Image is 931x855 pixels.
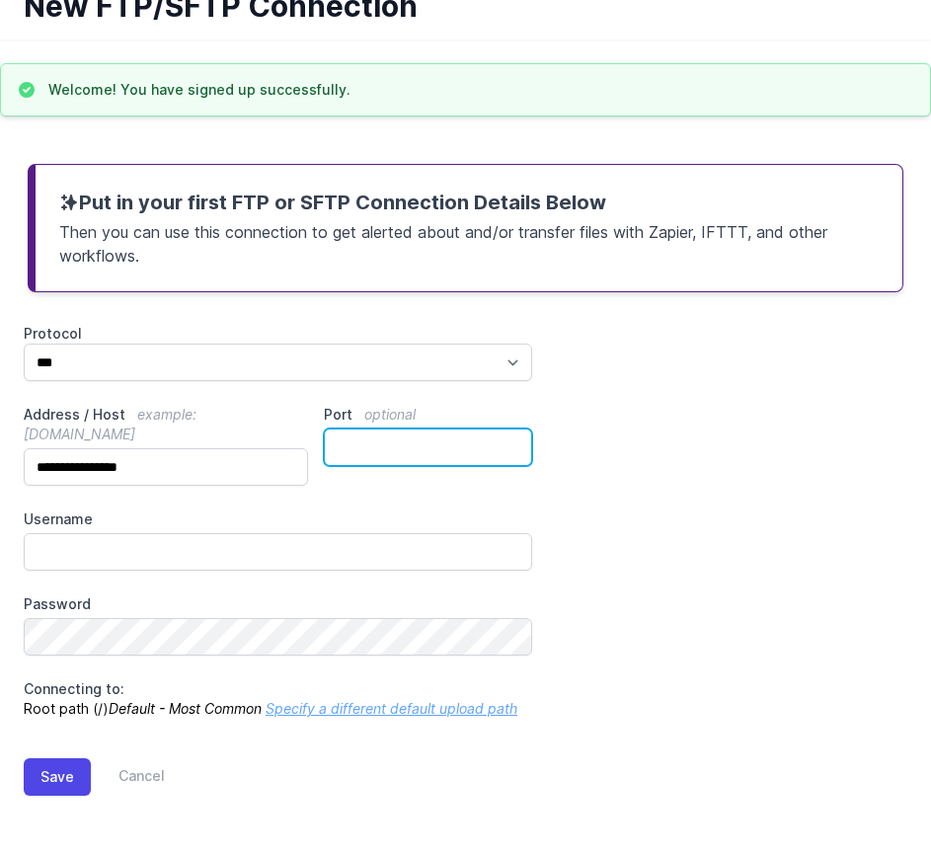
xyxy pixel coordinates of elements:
label: Username [24,509,532,529]
button: Save [24,758,91,796]
span: optional [364,406,416,423]
p: Then you can use this connection to get alerted about and/or transfer files with Zapier, IFTTT, a... [59,216,879,268]
iframe: Drift Widget Chat Controller [832,756,907,831]
label: Port [324,405,533,425]
h3: Put in your first FTP or SFTP Connection Details Below [59,189,879,216]
label: Protocol [24,324,532,344]
label: Password [24,594,532,614]
h3: Welcome! You have signed up successfully. [48,80,350,100]
span: Connecting to: [24,680,124,697]
i: Default - Most Common [109,700,262,717]
label: Address / Host [24,405,308,444]
a: Cancel [91,758,165,796]
p: Root path (/) [24,679,532,719]
a: Specify a different default upload path [266,700,517,717]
